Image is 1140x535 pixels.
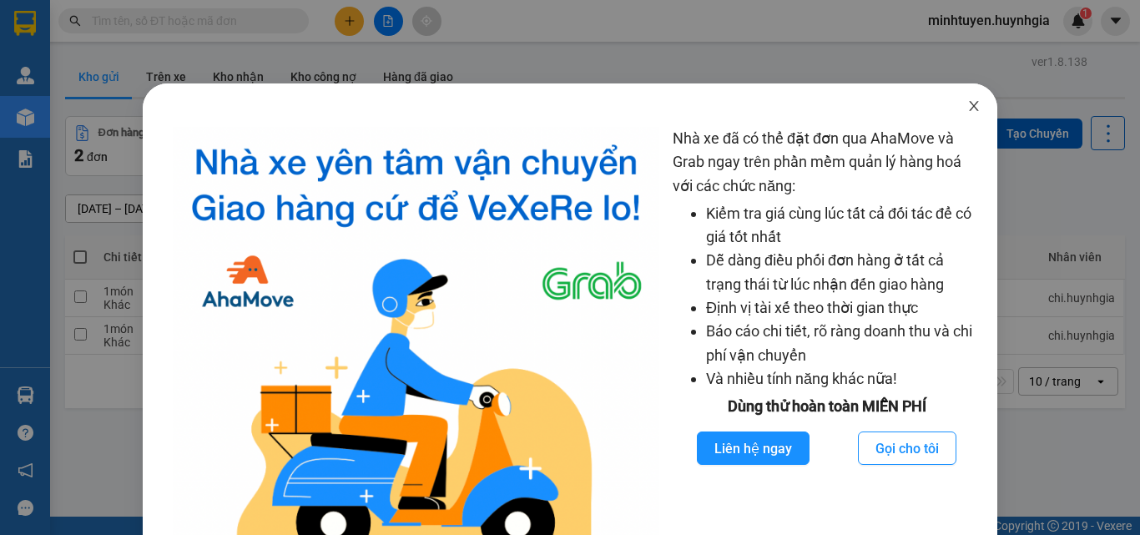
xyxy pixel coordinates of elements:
span: Liên hệ ngay [714,438,792,459]
li: Kiểm tra giá cùng lúc tất cả đối tác để có giá tốt nhất [706,202,981,250]
span: close [967,99,981,113]
li: Dễ dàng điều phối đơn hàng ở tất cả trạng thái từ lúc nhận đến giao hàng [706,249,981,296]
button: Gọi cho tôi [858,432,956,465]
li: Báo cáo chi tiết, rõ ràng doanh thu và chi phí vận chuyển [706,320,981,367]
button: Close [951,83,997,130]
button: Liên hệ ngay [697,432,810,465]
div: Dùng thử hoàn toàn MIỄN PHÍ [673,395,981,418]
span: Gọi cho tôi [875,438,939,459]
li: Và nhiều tính năng khác nữa! [706,367,981,391]
li: Định vị tài xế theo thời gian thực [706,296,981,320]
